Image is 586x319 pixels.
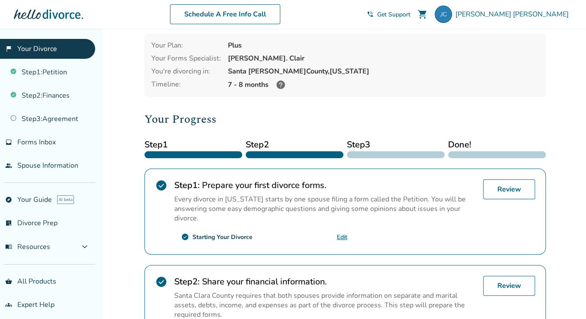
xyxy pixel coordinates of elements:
a: Review [483,179,535,199]
span: menu_book [5,243,12,250]
div: Your Forms Specialist: [151,54,221,63]
span: check_circle [181,233,189,241]
span: Done! [448,138,546,151]
span: phone_in_talk [367,11,374,18]
div: You're divorcing in: [151,67,221,76]
a: Edit [337,233,347,241]
span: [PERSON_NAME] [PERSON_NAME] [455,10,572,19]
span: Get Support [377,10,410,19]
span: inbox [5,139,12,146]
h2: Your Progress [144,111,546,128]
a: Review [483,276,535,296]
span: people [5,162,12,169]
div: 7 - 8 months [228,80,539,90]
span: explore [5,196,12,203]
div: Your Plan: [151,41,221,50]
div: [PERSON_NAME]. Clair [228,54,539,63]
div: Timeline: [151,80,221,90]
span: Step 3 [347,138,445,151]
span: shopping_basket [5,278,12,285]
span: flag_2 [5,45,12,52]
div: Starting Your Divorce [192,233,253,241]
span: Forms Inbox [17,137,56,147]
span: expand_more [80,242,90,252]
div: Plus [228,41,539,50]
strong: Step 2 : [174,276,200,287]
iframe: Chat Widget [543,278,586,319]
a: Schedule A Free Info Call [170,4,280,24]
span: shopping_cart [417,9,428,19]
p: Every divorce in [US_STATE] starts by one spouse filing a form called the Petition. You will be a... [174,195,476,223]
div: Santa [PERSON_NAME] County, [US_STATE] [228,67,539,76]
span: check_circle [155,179,167,191]
h2: Prepare your first divorce forms. [174,179,476,191]
span: check_circle [155,276,167,288]
h2: Share your financial information. [174,276,476,287]
img: jessica.chung.e@gmail.com [435,6,452,23]
strong: Step 1 : [174,179,200,191]
span: Step 2 [246,138,343,151]
span: AI beta [57,195,74,204]
span: list_alt_check [5,220,12,226]
span: Step 1 [144,138,242,151]
a: phone_in_talkGet Support [367,10,410,19]
span: Resources [5,242,50,252]
span: groups [5,301,12,308]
